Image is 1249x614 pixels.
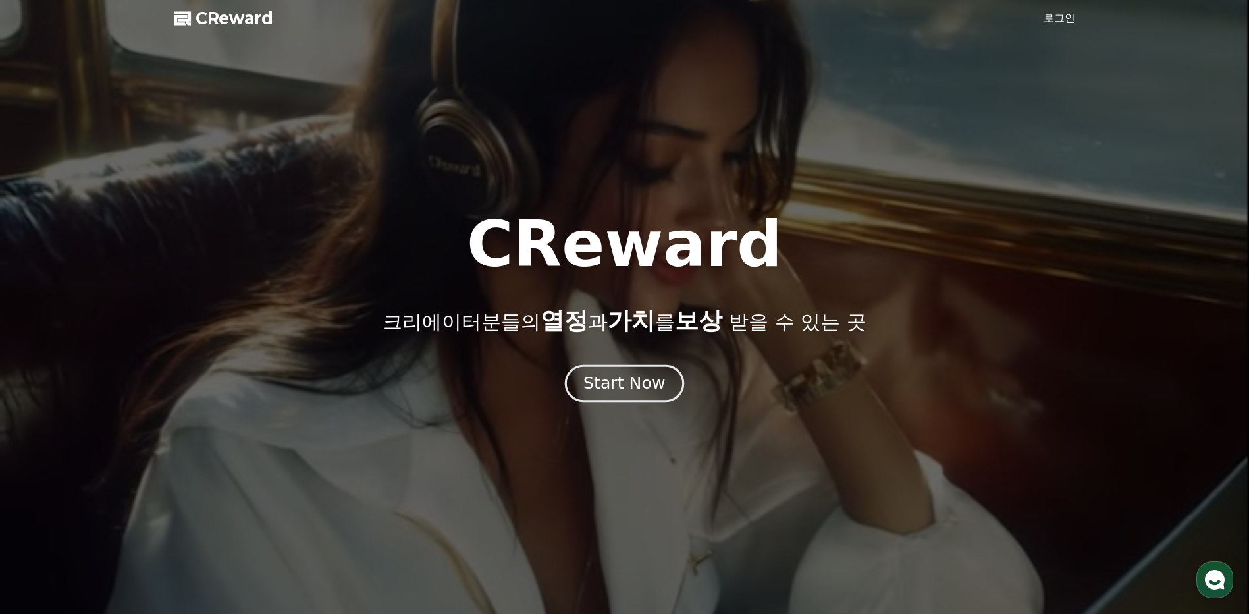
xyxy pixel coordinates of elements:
h1: CReward [467,213,782,276]
span: 설정 [203,437,219,448]
a: 로그인 [1044,11,1075,26]
a: 홈 [4,418,87,451]
span: 보상 [675,307,722,334]
a: 대화 [87,418,170,451]
a: CReward [174,8,273,29]
a: Start Now [568,379,681,391]
button: Start Now [565,365,684,403]
span: CReward [196,8,273,29]
p: 크리에이터분들의 과 를 받을 수 있는 곳 [383,308,866,334]
span: 대화 [120,438,136,449]
div: Start Now [583,372,665,395]
span: 홈 [41,437,49,448]
a: 설정 [170,418,253,451]
span: 열정 [541,307,588,334]
span: 가치 [608,307,655,334]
